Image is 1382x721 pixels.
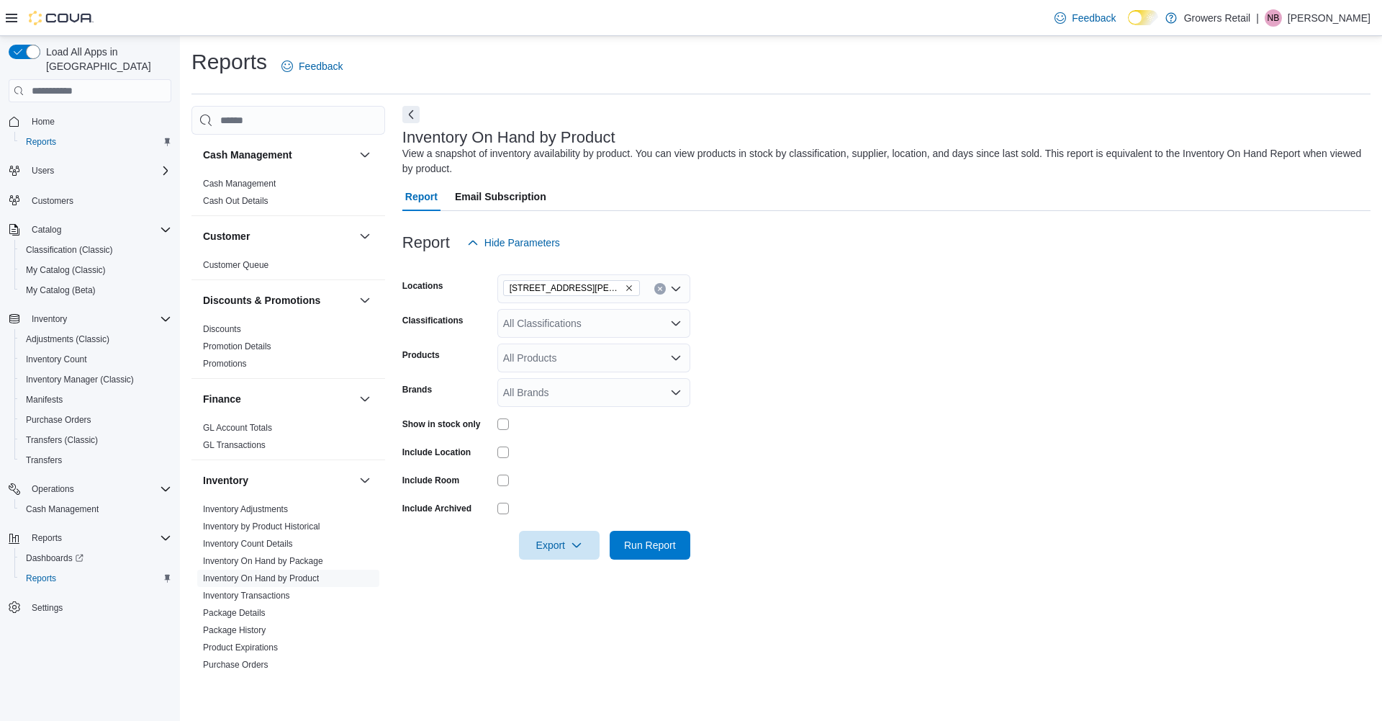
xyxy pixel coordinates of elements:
[26,374,134,385] span: Inventory Manager (Classic)
[203,521,320,532] a: Inventory by Product Historical
[20,391,68,408] a: Manifests
[203,625,266,635] a: Package History
[203,392,241,406] h3: Finance
[503,280,640,296] span: 821 Brimley Road
[203,642,278,653] a: Product Expirations
[203,323,241,335] span: Discounts
[610,531,690,560] button: Run Report
[1288,9,1370,27] p: [PERSON_NAME]
[26,136,56,148] span: Reports
[14,450,177,470] button: Transfers
[26,529,68,547] button: Reports
[32,116,55,127] span: Home
[20,133,62,151] a: Reports
[26,354,87,365] span: Inventory Count
[203,259,268,271] span: Customer Queue
[203,556,323,566] a: Inventory On Hand by Package
[203,148,353,162] button: Cash Management
[20,241,171,259] span: Classification (Classic)
[203,660,268,670] a: Purchase Orders
[14,410,177,430] button: Purchase Orders
[402,384,432,395] label: Brands
[1128,25,1129,26] span: Dark Mode
[191,419,385,460] div: Finance
[20,391,171,408] span: Manifests
[203,591,290,601] a: Inventory Transactions
[203,341,271,352] span: Promotion Details
[20,351,171,368] span: Inventory Count
[203,503,288,515] span: Inventory Adjustments
[20,501,104,518] a: Cash Management
[14,280,177,300] button: My Catalog (Beta)
[20,411,97,429] a: Purchase Orders
[3,597,177,618] button: Settings
[3,161,177,181] button: Users
[32,165,54,176] span: Users
[26,191,171,209] span: Customers
[26,599,68,617] a: Settings
[191,321,385,378] div: Discounts & Promotions
[20,282,171,299] span: My Catalog (Beta)
[402,475,459,486] label: Include Room
[3,528,177,548] button: Reports
[14,260,177,280] button: My Catalog (Classic)
[20,331,171,348] span: Adjustments (Classic)
[203,229,250,243] h3: Customer
[32,313,67,325] span: Inventory
[20,331,115,348] a: Adjustments (Classic)
[625,284,633,292] button: Remove 821 Brimley Road from selection in this group
[14,568,177,588] button: Reports
[356,472,374,489] button: Inventory
[20,550,171,567] span: Dashboards
[405,182,438,211] span: Report
[26,162,60,179] button: Users
[203,440,266,450] a: GL Transactions
[356,390,374,408] button: Finance
[26,221,67,238] button: Catalog
[26,264,106,276] span: My Catalog (Classic)
[3,220,177,240] button: Catalog
[14,370,177,390] button: Inventory Manager (Classic)
[20,570,171,587] span: Reports
[20,411,171,429] span: Purchase Orders
[191,175,385,215] div: Cash Management
[402,447,471,458] label: Include Location
[299,59,343,73] span: Feedback
[32,483,74,495] span: Operations
[203,473,353,488] button: Inventory
[3,189,177,210] button: Customers
[203,521,320,532] span: Inventory by Product Historical
[1256,9,1259,27] p: |
[1128,10,1158,25] input: Dark Mode
[14,349,177,370] button: Inventory Count
[14,499,177,519] button: Cash Management
[203,148,292,162] h3: Cash Management
[26,310,171,328] span: Inventory
[29,11,94,25] img: Cova
[402,146,1363,176] div: View a snapshot of inventory availability by product. You can view products in stock by classific...
[356,292,374,309] button: Discounts & Promotions
[14,329,177,349] button: Adjustments (Classic)
[203,178,276,189] span: Cash Management
[203,179,276,189] a: Cash Management
[26,552,83,564] span: Dashboards
[1268,9,1280,27] span: NB
[14,390,177,410] button: Manifests
[26,480,171,498] span: Operations
[402,129,615,146] h3: Inventory On Hand by Product
[26,503,99,515] span: Cash Management
[203,624,266,636] span: Package History
[519,531,600,560] button: Export
[203,195,268,207] span: Cash Out Details
[40,45,171,73] span: Load All Apps in [GEOGRAPHIC_DATA]
[26,113,60,130] a: Home
[191,256,385,279] div: Customer
[402,280,443,292] label: Locations
[3,111,177,132] button: Home
[20,371,171,388] span: Inventory Manager (Classic)
[203,358,247,370] span: Promotions
[203,423,272,433] a: GL Account Totals
[484,236,560,250] span: Hide Parameters
[1184,9,1251,27] p: Growers Retail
